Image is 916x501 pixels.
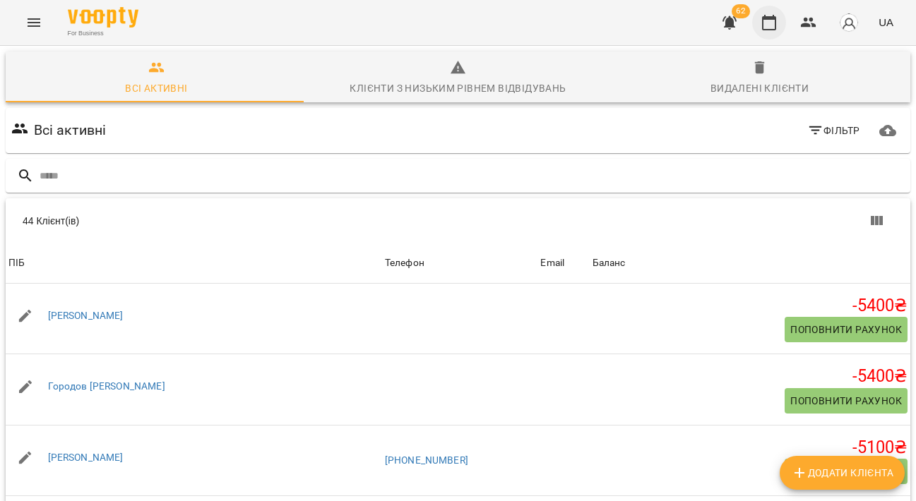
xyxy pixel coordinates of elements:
[873,9,899,35] button: UA
[593,255,626,272] div: Sort
[593,255,626,272] div: Баланс
[8,255,25,272] div: ПІБ
[48,310,124,321] a: [PERSON_NAME]
[540,255,586,272] span: Email
[802,118,866,143] button: Фільтр
[48,380,165,392] a: Городов [PERSON_NAME]
[23,214,470,228] div: 44 Клієнт(ів)
[350,80,566,97] div: Клієнти з низьким рівнем відвідувань
[593,366,908,387] h5: -5400 ₴
[785,459,908,484] button: Поповнити рахунок
[780,456,905,490] button: Додати клієнта
[785,388,908,414] button: Поповнити рахунок
[593,255,908,272] span: Баланс
[839,13,859,32] img: avatar_s.png
[6,198,910,243] div: Table Toolbar
[48,452,124,463] a: [PERSON_NAME]
[593,437,908,459] h5: -5100 ₴
[17,6,51,40] button: Menu
[785,317,908,342] button: Поповнити рахунок
[125,80,187,97] div: Всі активні
[732,4,750,18] span: 62
[8,255,379,272] span: ПІБ
[8,255,25,272] div: Sort
[790,392,902,409] span: Поповнити рахунок
[593,295,908,317] h5: -5400 ₴
[385,255,424,272] div: Телефон
[791,464,893,481] span: Додати клієнта
[385,454,468,466] a: [PHONE_NUMBER]
[790,321,902,338] span: Поповнити рахунок
[68,7,138,28] img: Voopty Logo
[860,204,893,238] button: Вигляд колонок
[540,255,564,272] div: Email
[540,255,564,272] div: Sort
[68,29,138,38] span: For Business
[879,15,893,30] span: UA
[385,255,535,272] span: Телефон
[34,119,107,141] h6: Всі активні
[807,122,860,139] span: Фільтр
[710,80,809,97] div: Видалені клієнти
